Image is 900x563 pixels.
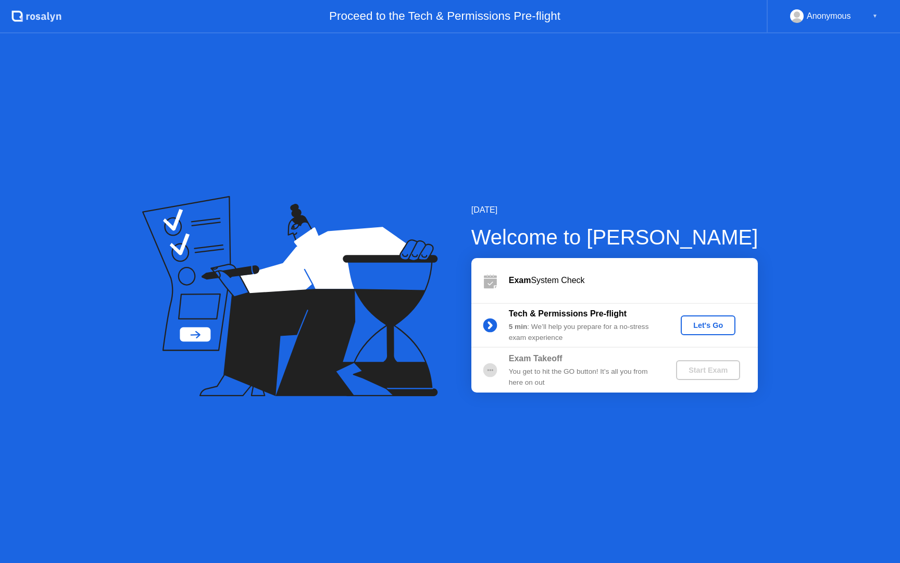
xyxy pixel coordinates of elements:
[509,366,659,388] div: You get to hit the GO button! It’s all you from here on out
[676,360,740,380] button: Start Exam
[807,9,851,23] div: Anonymous
[509,323,528,331] b: 5 min
[471,222,758,253] div: Welcome to [PERSON_NAME]
[681,315,735,335] button: Let's Go
[509,274,758,287] div: System Check
[471,204,758,216] div: [DATE]
[872,9,878,23] div: ▼
[685,321,731,329] div: Let's Go
[509,276,531,285] b: Exam
[680,366,736,374] div: Start Exam
[509,354,562,363] b: Exam Takeoff
[509,322,659,343] div: : We’ll help you prepare for a no-stress exam experience
[509,309,627,318] b: Tech & Permissions Pre-flight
